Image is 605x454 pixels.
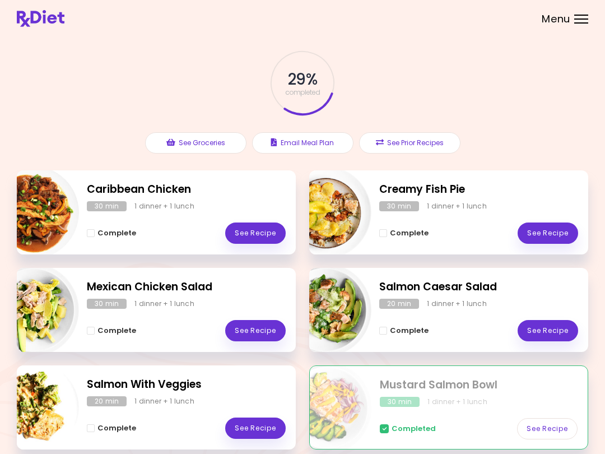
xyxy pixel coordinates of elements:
button: Complete - Mexican Chicken Salad [87,324,136,337]
button: Complete - Salmon Caesar Salad [379,324,429,337]
span: Menu [542,14,570,24]
span: Complete [97,229,136,238]
h2: Mexican Chicken Salad [87,279,286,295]
span: completed [285,89,320,96]
span: Complete [390,229,429,238]
button: Complete - Salmon With Veggies [87,421,136,435]
div: 1 dinner + 1 lunch [427,299,487,309]
div: 1 dinner + 1 lunch [134,201,194,211]
button: Complete - Caribbean Chicken [87,226,136,240]
span: Complete [97,326,136,335]
div: 1 dinner + 1 lunch [134,396,194,406]
button: See Groceries [145,132,246,154]
img: RxDiet [17,10,64,27]
div: 20 min [379,299,419,309]
a: See Recipe - Salmon Caesar Salad [518,320,578,341]
div: 30 min [87,299,127,309]
button: See Prior Recipes [359,132,460,154]
div: 1 dinner + 1 lunch [427,201,487,211]
span: Completed [392,424,436,433]
button: Email Meal Plan [252,132,353,154]
div: 1 dinner + 1 lunch [134,299,194,309]
span: Complete [97,424,136,433]
a: See Recipe - Caribbean Chicken [225,223,286,244]
a: See Recipe - Creamy Fish Pie [518,223,578,244]
button: Complete - Creamy Fish Pie [379,226,429,240]
div: 20 min [87,396,127,406]
span: Complete [390,326,429,335]
h2: Creamy Fish Pie [379,182,578,198]
h2: Salmon Caesar Salad [379,279,578,295]
h2: Mustard Salmon Bowl [380,377,578,393]
a: See Recipe - Salmon With Veggies [225,418,286,439]
span: 29 % [288,70,317,89]
img: Info - Creamy Fish Pie [278,166,371,259]
div: 30 min [380,397,420,407]
a: See Recipe - Mexican Chicken Salad [225,320,286,341]
a: See Recipe - Mustard Salmon Bowl [517,418,578,439]
div: 30 min [87,201,127,211]
div: 1 dinner + 1 lunch [427,397,487,407]
img: Info - Salmon Caesar Salad [278,263,371,356]
div: 30 min [379,201,419,211]
h2: Salmon With Veggies [87,377,286,393]
h2: Caribbean Chicken [87,182,286,198]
